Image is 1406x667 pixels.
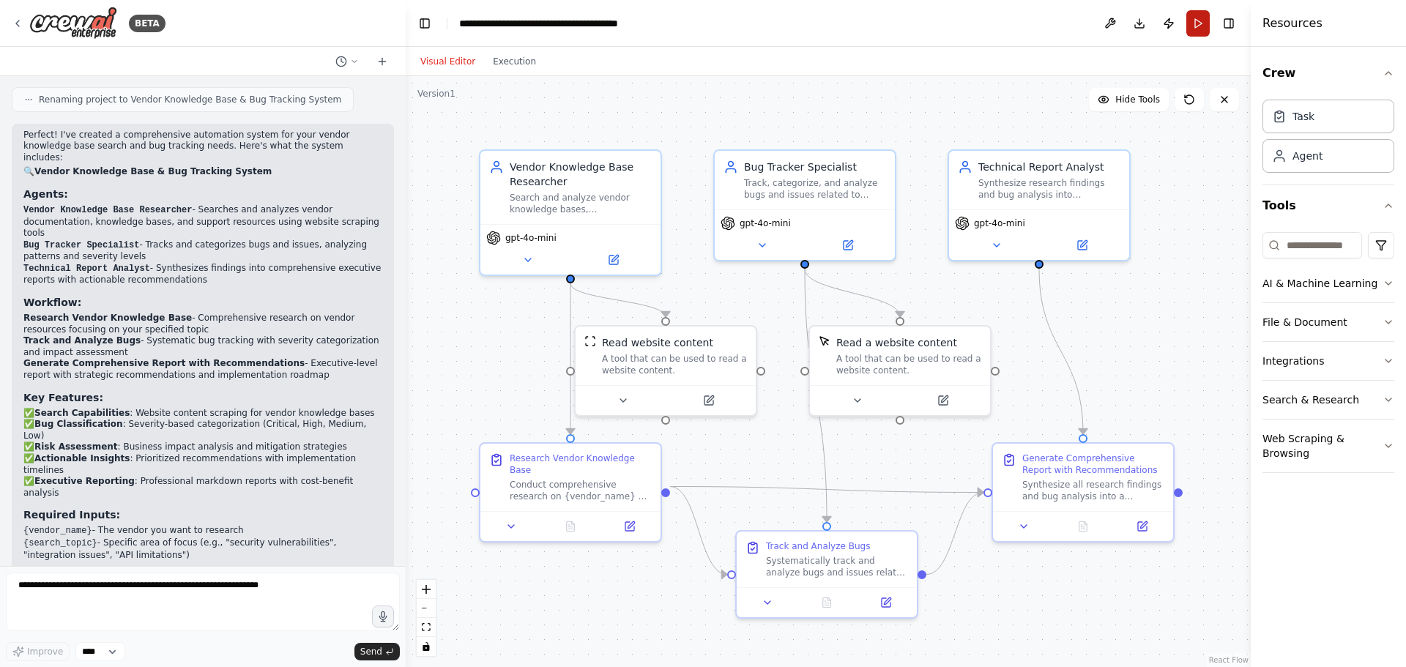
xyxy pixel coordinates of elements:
[602,335,713,350] div: Read website content
[1262,381,1394,419] button: Search & Research
[34,408,130,418] strong: Search Capabilities
[414,13,435,34] button: Hide left sidebar
[23,335,382,358] li: - Systematic bug tracking with severity categorization and impact assessment
[740,217,791,229] span: gpt-4o-mini
[39,94,341,105] span: Renaming project to Vendor Knowledge Base & Bug Tracking System
[540,518,602,535] button: No output available
[667,392,750,409] button: Open in side panel
[23,358,305,368] strong: Generate Comprehensive Report with Recommendations
[23,509,120,521] strong: Required Inputs:
[1041,236,1123,254] button: Open in side panel
[1262,342,1394,380] button: Integrations
[34,419,123,429] strong: Bug Classification
[23,537,382,561] li: - Specific area of focus (e.g., "security vulnerabilities", "integration issues", "API limitations")
[479,442,662,543] div: Research Vendor Knowledge BaseConduct comprehensive research on {vendor_name} by searching their ...
[23,408,382,420] li: ✅ : Website content scraping for vendor knowledge bases
[23,392,103,403] strong: Key Features:
[602,353,747,376] div: A tool that can be used to read a website content.
[417,637,436,656] button: toggle interactivity
[479,149,662,276] div: Vendor Knowledge Base ResearcherSearch and analyze vendor knowledge bases, documentation, and sup...
[459,16,624,31] nav: breadcrumb
[860,594,911,611] button: Open in side panel
[1292,109,1314,124] div: Task
[23,204,382,239] li: - Searches and analyzes vendor documentation, knowledge bases, and support resources using websit...
[1292,149,1323,163] div: Agent
[978,160,1120,174] div: Technical Report Analyst
[510,160,652,189] div: Vendor Knowledge Base Researcher
[1022,479,1164,502] div: Synthesize all research findings and bug analysis into a comprehensive executive report for {vend...
[992,442,1175,543] div: Generate Comprehensive Report with RecommendationsSynthesize all research findings and bug analys...
[505,232,557,244] span: gpt-4o-mini
[1262,303,1394,341] button: File & Document
[354,643,400,660] button: Send
[1089,88,1169,111] button: Hide Tools
[412,53,484,70] button: Visual Editor
[417,88,455,100] div: Version 1
[574,325,757,417] div: ScrapeWebsiteToolRead website contentA tool that can be used to read a website content.
[1262,185,1394,226] button: Tools
[129,15,165,32] div: BETA
[808,325,992,417] div: ScrapeElementFromWebsiteToolRead a website contentA tool that can be used to read a website content.
[484,53,545,70] button: Execution
[836,335,957,350] div: Read a website content
[23,297,81,308] strong: Workflow:
[29,7,117,40] img: Logo
[948,149,1131,261] div: Technical Report AnalystSynthesize research findings and bug analysis into comprehensive reports ...
[34,441,118,452] strong: Risk Assessment
[417,580,436,656] div: React Flow controls
[1262,53,1394,94] button: Crew
[563,283,578,434] g: Edge from 59c0c997-2b41-451c-ae99-751758fcdb41 to 0b1ba594-a2c0-494b-b23a-ee9f13add207
[819,335,830,347] img: ScrapeElementFromWebsiteTool
[584,335,596,347] img: ScrapeWebsiteTool
[23,313,192,323] strong: Research Vendor Knowledge Base
[23,205,192,215] code: Vendor Knowledge Base Researcher
[23,419,382,441] li: ✅ : Severity-based categorization (Critical, High, Medium, Low)
[23,526,92,536] code: {vendor_name}
[23,538,97,548] code: {search_topic}
[23,166,382,178] h2: 🔍
[417,599,436,618] button: zoom out
[670,480,727,582] g: Edge from 0b1ba594-a2c0-494b-b23a-ee9f13add207 to 9d7d0668-e878-4295-ab56-559bcc4ac257
[360,646,382,657] span: Send
[797,269,907,317] g: Edge from dcfaa15c-799f-4c95-a96d-6ccd1f54abbd to 42bb6578-6ac7-44f1-b055-8a2e8325ffd3
[23,263,382,286] li: - Synthesizes findings into comprehensive executive reports with actionable recommendations
[563,283,673,317] g: Edge from 59c0c997-2b41-451c-ae99-751758fcdb41 to adb161d4-be47-49c6-89b7-2274abf19fa0
[34,476,135,486] strong: Executive Reporting
[974,217,1025,229] span: gpt-4o-mini
[766,555,908,578] div: Systematically track and analyze bugs and issues related to {vendor_name} products focusing on {s...
[744,177,886,201] div: Track, categorize, and analyze bugs and issues related to {vendor_name} products, identifying pat...
[1262,15,1323,32] h4: Resources
[1262,420,1394,472] button: Web Scraping & Browsing
[604,518,655,535] button: Open in side panel
[23,130,382,164] p: Perfect! I've created a comprehensive automation system for your vendor knowledge base search and...
[371,53,394,70] button: Start a new chat
[735,530,918,619] div: Track and Analyze BugsSystematically track and analyze bugs and issues related to {vendor_name} p...
[1032,269,1090,434] g: Edge from 86571a20-046b-4ba5-b3f6-edfc7a6f9b24 to a2faa040-63b2-48c3-a227-12be7c446917
[23,441,382,453] li: ✅ : Business impact analysis and mitigation strategies
[23,188,68,200] strong: Agents:
[1115,94,1160,105] span: Hide Tools
[978,177,1120,201] div: Synthesize research findings and bug analysis into comprehensive reports with actionable recommen...
[23,240,139,250] code: Bug Tracker Specialist
[23,358,382,381] li: - Executive-level report with strategic recommendations and implementation roadmap
[901,392,984,409] button: Open in side panel
[1209,656,1249,664] a: React Flow attribution
[23,313,382,335] li: - Comprehensive research on vendor resources focusing on your specified topic
[670,480,983,500] g: Edge from 0b1ba594-a2c0-494b-b23a-ee9f13add207 to a2faa040-63b2-48c3-a227-12be7c446917
[1262,264,1394,302] button: AI & Machine Learning
[23,239,382,263] li: - Tracks and categorizes bugs and issues, analyzing patterns and severity levels
[1262,94,1394,185] div: Crew
[330,53,365,70] button: Switch to previous chat
[836,353,981,376] div: A tool that can be used to read a website content.
[926,485,983,582] g: Edge from 9d7d0668-e878-4295-ab56-559bcc4ac257 to a2faa040-63b2-48c3-a227-12be7c446917
[23,476,382,499] li: ✅ : Professional markdown reports with cost-benefit analysis
[23,264,150,274] code: Technical Report Analyst
[23,453,382,476] li: ✅ : Prioritized recommendations with implementation timelines
[766,540,870,552] div: Track and Analyze Bugs
[34,166,272,176] strong: Vendor Knowledge Base & Bug Tracking System
[1022,452,1164,476] div: Generate Comprehensive Report with Recommendations
[27,646,63,657] span: Improve
[510,479,652,502] div: Conduct comprehensive research on {vendor_name} by searching their knowledge base, documentation,...
[417,618,436,637] button: fit view
[23,335,141,346] strong: Track and Analyze Bugs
